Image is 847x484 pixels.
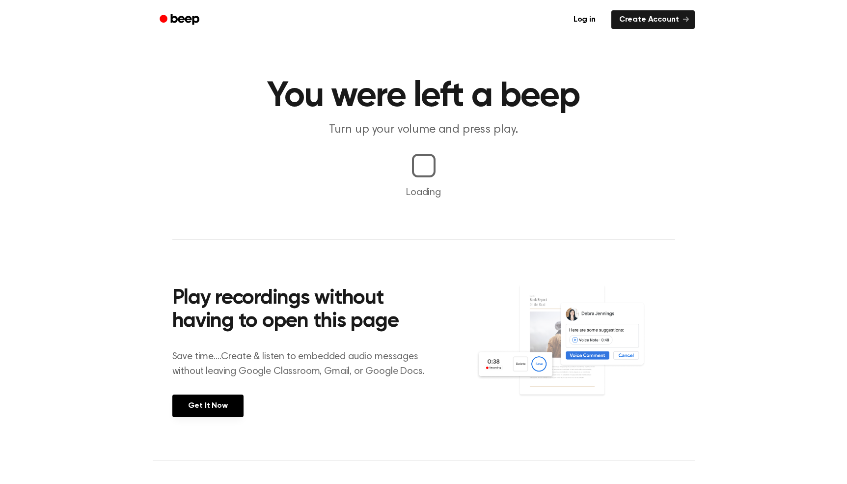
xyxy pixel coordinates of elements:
p: Save time....Create & listen to embedded audio messages without leaving Google Classroom, Gmail, ... [172,349,437,379]
a: Beep [153,10,208,29]
h1: You were left a beep [172,79,675,114]
a: Create Account [611,10,695,29]
img: Voice Comments on Docs and Recording Widget [476,284,675,416]
p: Loading [12,185,835,200]
a: Get It Now [172,395,244,417]
p: Turn up your volume and press play. [235,122,612,138]
h2: Play recordings without having to open this page [172,287,437,334]
a: Log in [564,8,605,31]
